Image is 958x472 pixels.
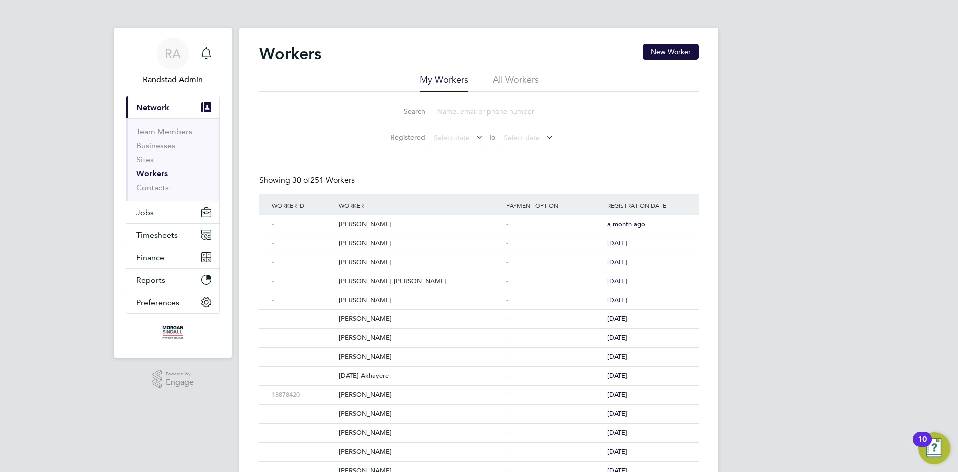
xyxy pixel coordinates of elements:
[643,44,699,60] button: New Worker
[136,141,175,150] a: Businesses
[269,234,336,253] div: -
[126,224,219,246] button: Timesheets
[136,169,168,178] a: Workers
[504,348,605,366] div: -
[269,272,336,291] div: -
[269,272,689,280] a: -[PERSON_NAME] [PERSON_NAME]-[DATE]
[269,442,689,451] a: -[PERSON_NAME]-[DATE]
[292,175,310,185] span: 30 of
[269,291,336,310] div: -
[136,208,154,217] span: Jobs
[504,367,605,385] div: -
[504,291,605,310] div: -
[504,133,540,142] span: Select date
[607,333,627,342] span: [DATE]
[336,234,504,253] div: [PERSON_NAME]
[336,348,504,366] div: [PERSON_NAME]
[136,298,179,307] span: Preferences
[504,194,605,217] div: Payment Option
[607,277,627,285] span: [DATE]
[918,432,950,464] button: Open Resource Center, 10 new notifications
[269,424,336,442] div: -
[607,409,627,418] span: [DATE]
[126,96,219,118] button: Network
[269,234,689,242] a: -[PERSON_NAME]-[DATE]
[269,291,689,299] a: -[PERSON_NAME]-[DATE]
[269,367,336,385] div: -
[126,201,219,223] button: Jobs
[126,74,220,86] span: Randstad Admin
[504,253,605,272] div: -
[166,378,194,387] span: Engage
[336,424,504,442] div: [PERSON_NAME]
[126,246,219,268] button: Finance
[504,405,605,423] div: -
[259,44,321,64] h2: Workers
[607,220,645,228] span: a month ago
[126,269,219,291] button: Reports
[504,234,605,253] div: -
[166,370,194,378] span: Powered by
[432,102,578,121] input: Name, email or phone number
[336,386,504,404] div: [PERSON_NAME]
[152,370,194,389] a: Powered byEngage
[607,239,627,247] span: [DATE]
[269,347,689,356] a: -[PERSON_NAME]-[DATE]
[493,74,539,92] li: All Workers
[269,215,689,223] a: -[PERSON_NAME]-a month ago
[607,352,627,361] span: [DATE]
[136,127,192,136] a: Team Members
[504,272,605,291] div: -
[607,371,627,380] span: [DATE]
[485,131,498,144] span: To
[336,329,504,347] div: [PERSON_NAME]
[269,253,336,272] div: -
[136,183,169,192] a: Contacts
[380,133,425,142] label: Registered
[269,328,689,337] a: -[PERSON_NAME]-[DATE]
[504,310,605,328] div: -
[336,291,504,310] div: [PERSON_NAME]
[269,385,689,394] a: 18878420[PERSON_NAME]-[DATE]
[269,405,336,423] div: -
[126,291,219,313] button: Preferences
[336,443,504,461] div: [PERSON_NAME]
[269,309,689,318] a: -[PERSON_NAME]-[DATE]
[165,47,181,60] span: RA
[136,103,169,112] span: Network
[126,324,220,340] a: Go to home page
[504,386,605,404] div: -
[136,230,178,240] span: Timesheets
[607,428,627,437] span: [DATE]
[269,443,336,461] div: -
[336,253,504,272] div: [PERSON_NAME]
[504,215,605,234] div: -
[269,215,336,234] div: -
[269,404,689,413] a: -[PERSON_NAME]-[DATE]
[259,175,357,186] div: Showing
[336,272,504,291] div: [PERSON_NAME] [PERSON_NAME]
[336,405,504,423] div: [PERSON_NAME]
[269,461,689,470] a: -[PERSON_NAME]-[DATE]
[504,424,605,442] div: -
[136,275,165,285] span: Reports
[161,324,185,340] img: morgansindallpropertyservices-logo-retina.png
[380,107,425,116] label: Search
[607,314,627,323] span: [DATE]
[504,329,605,347] div: -
[269,253,689,261] a: -[PERSON_NAME]-[DATE]
[136,253,164,262] span: Finance
[336,367,504,385] div: [DATE] Akhayere
[126,38,220,86] a: RARandstad Admin
[269,310,336,328] div: -
[126,118,219,201] div: Network
[336,310,504,328] div: [PERSON_NAME]
[607,258,627,266] span: [DATE]
[607,296,627,304] span: [DATE]
[918,439,927,452] div: 10
[269,329,336,347] div: -
[607,447,627,456] span: [DATE]
[420,74,468,92] li: My Workers
[269,366,689,375] a: -[DATE] Akhayere-[DATE]
[607,390,627,399] span: [DATE]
